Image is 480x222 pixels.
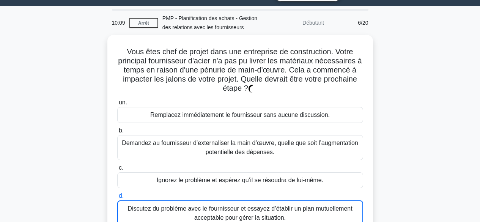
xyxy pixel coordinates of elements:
font: c. [119,164,123,171]
font: Remplacez immédiatement le fournisseur sans aucune discussion. [150,112,330,118]
a: Arrêt [129,18,158,28]
font: Débutant [302,20,324,26]
font: Ignorez le problème et espérez qu’il se résoudra de lui-même. [157,177,323,183]
font: un. [119,99,127,105]
font: Vous êtes chef de projet dans une entreprise de construction. Votre principal fournisseur d'acier... [118,47,362,92]
font: b. [119,127,124,134]
font: Discutez du problème avec le fournisseur et essayez d’établir un plan mutuellement acceptable pou... [127,205,352,221]
font: PMP - Planification des achats - Gestion des relations avec les fournisseurs [162,15,257,30]
font: 6/20 [358,20,368,26]
div: 10:09 [107,15,129,30]
font: Arrêt [138,20,149,26]
font: Demandez au fournisseur d’externaliser la main d’œuvre, quelle que soit l’augmentation potentiell... [122,140,358,155]
font: d. [119,192,124,199]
